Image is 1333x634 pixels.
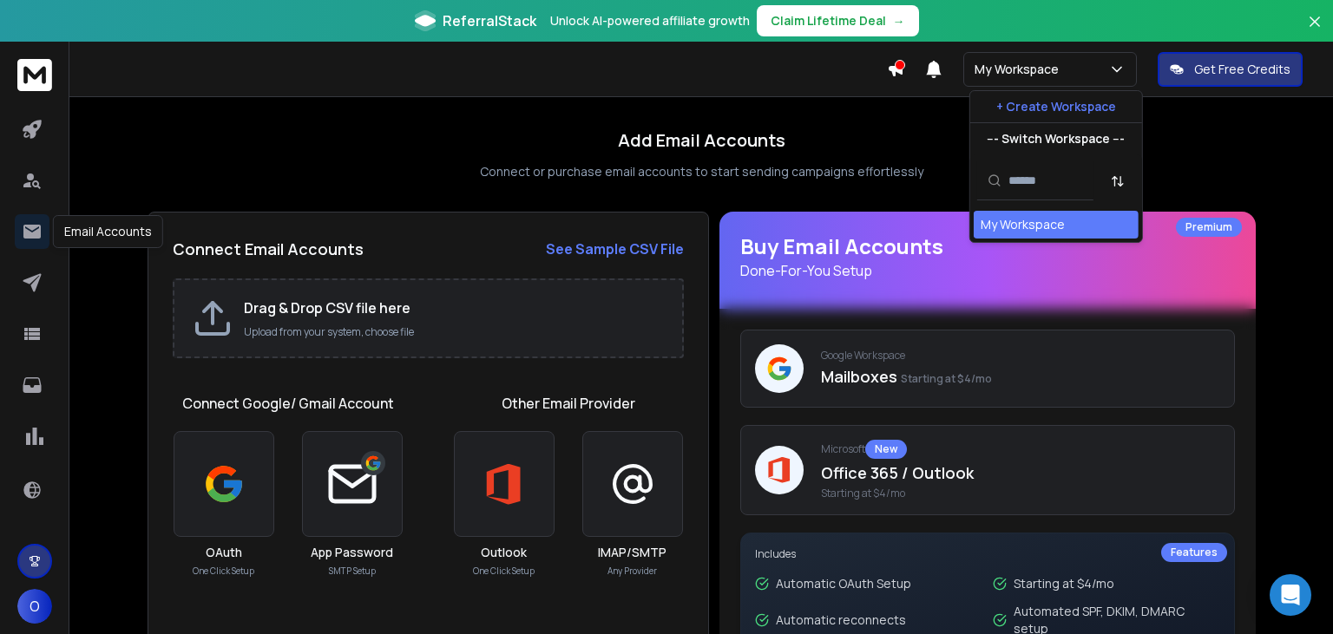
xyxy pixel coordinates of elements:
[481,544,527,561] h3: Outlook
[740,260,1235,281] p: Done-For-You Setup
[546,239,684,258] strong: See Sample CSV File
[607,565,657,578] p: Any Provider
[550,12,750,29] p: Unlock AI-powered affiliate growth
[193,565,254,578] p: One Click Setup
[17,589,52,624] button: O
[865,440,907,459] div: New
[502,393,635,414] h1: Other Email Provider
[329,565,376,578] p: SMTP Setup
[1100,164,1135,199] button: Sort by Sort A-Z
[975,61,1066,78] p: My Workspace
[901,371,992,386] span: Starting at $4/mo
[1270,574,1311,616] div: Open Intercom Messenger
[776,611,906,629] p: Automatic reconnects
[480,163,923,180] p: Connect or purchase email accounts to start sending campaigns effortlessly
[776,575,911,592] p: Automatic OAuth Setup
[1014,575,1114,592] p: Starting at $4/mo
[311,544,393,561] h3: App Password
[757,5,919,36] button: Claim Lifetime Deal→
[1194,61,1290,78] p: Get Free Credits
[206,544,242,561] h3: OAuth
[981,216,1065,233] div: My Workspace
[755,547,1220,561] p: Includes
[970,91,1142,122] button: + Create Workspace
[618,128,785,153] h1: Add Email Accounts
[546,239,684,259] a: See Sample CSV File
[53,215,163,248] div: Email Accounts
[821,364,1220,389] p: Mailboxes
[987,130,1125,147] p: --- Switch Workspace ---
[821,440,1220,459] p: Microsoft
[473,565,535,578] p: One Click Setup
[182,393,394,414] h1: Connect Google/ Gmail Account
[821,487,1220,500] span: Starting at $4/mo
[1161,543,1227,562] div: Features
[996,98,1116,115] p: + Create Workspace
[1158,52,1303,87] button: Get Free Credits
[1303,10,1326,52] button: Close banner
[1176,218,1242,237] div: Premium
[821,461,1220,485] p: Office 365 / Outlook
[443,10,536,31] span: ReferralStack
[893,12,905,29] span: →
[740,232,1235,281] h1: Buy Email Accounts
[598,544,666,561] h3: IMAP/SMTP
[821,349,1220,363] p: Google Workspace
[173,237,364,261] h2: Connect Email Accounts
[244,297,665,318] h2: Drag & Drop CSV file here
[244,325,665,339] p: Upload from your system, choose file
